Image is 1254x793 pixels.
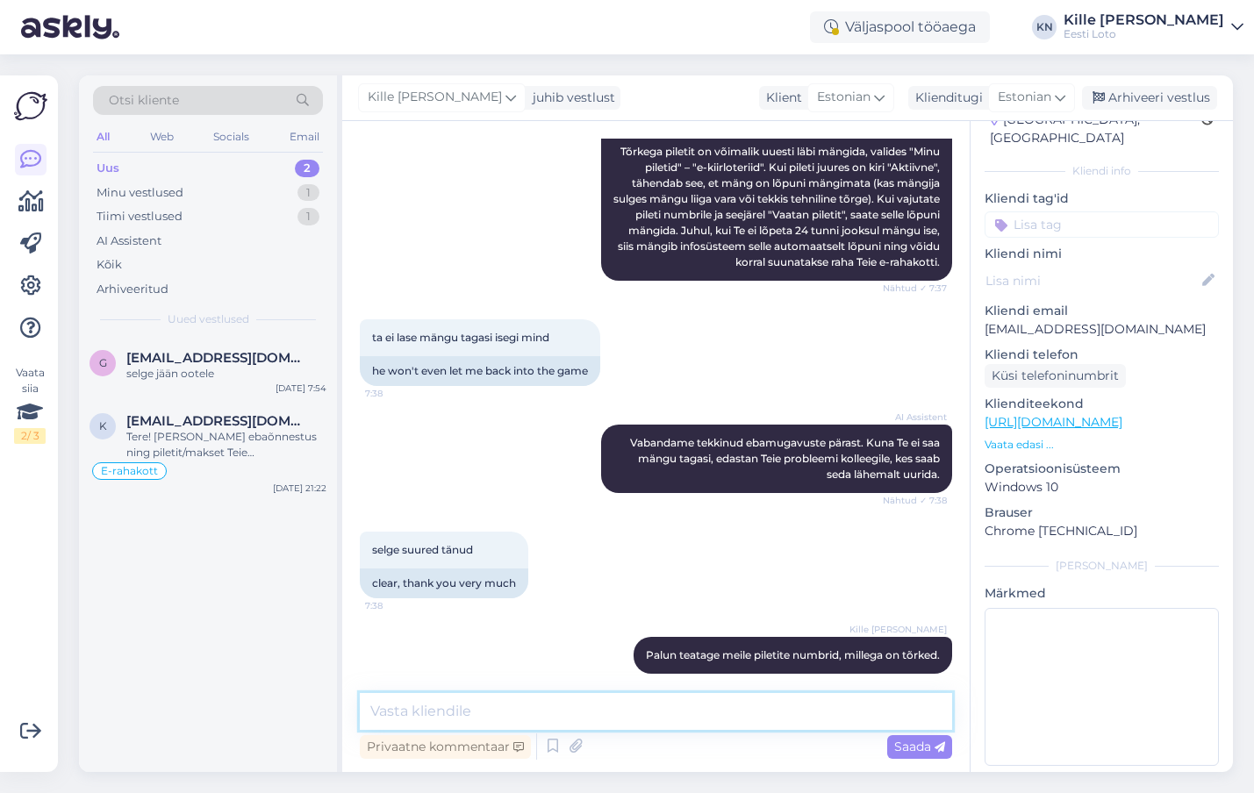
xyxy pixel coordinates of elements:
div: Tiimi vestlused [97,208,183,225]
p: [EMAIL_ADDRESS][DOMAIN_NAME] [985,320,1219,339]
div: [PERSON_NAME] [985,558,1219,574]
input: Lisa tag [985,211,1219,238]
p: Kliendi email [985,302,1219,320]
p: Kliendi telefon [985,346,1219,364]
div: 1 [297,208,319,225]
p: Brauser [985,504,1219,522]
span: k [99,419,107,432]
div: Kille [PERSON_NAME] [1064,13,1224,27]
p: Kliendi tag'id [985,189,1219,208]
div: juhib vestlust [526,89,615,107]
p: Märkmed [985,584,1219,603]
div: Arhiveeri vestlus [1082,86,1217,110]
span: Vabandame tekkinud ebamugavuste pärast. Kuna Te ei saa mängu tagasi, edastan Teie probleemi kolle... [630,436,942,481]
a: Kille [PERSON_NAME]Eesti Loto [1064,13,1243,41]
div: Vaata siia [14,365,46,444]
span: g [99,356,107,369]
p: Kliendi nimi [985,245,1219,263]
span: Estonian [817,88,871,107]
div: 2 / 3 [14,428,46,444]
p: Windows 10 [985,478,1219,497]
div: Email [286,125,323,148]
span: Uued vestlused [168,311,249,327]
span: selge suured tänud [372,543,473,556]
div: Tere! [PERSON_NAME] ebaõnnestus ning piletit/makset Teie mängukontole ei ilmunud, palume edastada... [126,429,326,461]
span: Nähtud ✓ 7:37 [881,282,947,295]
a: [URL][DOMAIN_NAME] [985,414,1122,430]
span: Otsi kliente [109,91,179,110]
span: 9:48 [881,675,947,688]
div: [GEOGRAPHIC_DATA], [GEOGRAPHIC_DATA] [990,111,1201,147]
span: ta ei lase mängu tagasi isegi mind [372,331,549,344]
div: Küsi telefoninumbrit [985,364,1126,388]
span: E-rahakott [101,466,158,476]
span: 7:38 [365,387,431,400]
div: Klient [759,89,802,107]
div: Väljaspool tööaega [810,11,990,43]
span: Estonian [998,88,1051,107]
div: AI Assistent [97,232,161,250]
div: clear, thank you very much [360,568,528,598]
div: Uus [97,160,119,177]
div: 1 [297,184,319,202]
div: Arhiveeritud [97,281,168,298]
span: 7:38 [365,599,431,612]
div: 2 [295,160,319,177]
p: Operatsioonisüsteem [985,460,1219,478]
div: he won't even let me back into the game [360,356,600,386]
span: kivisikk.eha@gmail.com [126,413,309,429]
span: Palun teatage meile piletite numbrid, millega on tõrked. [646,648,940,661]
input: Lisa nimi [985,271,1199,290]
p: Chrome [TECHNICAL_ID] [985,522,1219,540]
div: selge jään ootele [126,366,326,382]
div: [DATE] 21:22 [273,482,326,495]
p: Klienditeekond [985,395,1219,413]
span: Nähtud ✓ 7:38 [881,494,947,507]
span: Kille [PERSON_NAME] [368,88,502,107]
span: Saada [894,739,945,754]
span: AI Assistent [881,411,947,424]
div: [DATE] 7:54 [276,382,326,395]
div: Privaatne kommentaar [360,735,531,759]
div: Eesti Loto [1064,27,1224,41]
span: getter.sade@mail.ee [126,350,309,366]
div: Kliendi info [985,163,1219,179]
div: Web [147,125,177,148]
p: Vaata edasi ... [985,437,1219,453]
div: Kõik [97,256,122,274]
div: Socials [210,125,253,148]
div: All [93,125,113,148]
div: Klienditugi [908,89,983,107]
span: Kille [PERSON_NAME] [849,623,947,636]
div: Minu vestlused [97,184,183,202]
div: KN [1032,15,1057,39]
img: Askly Logo [14,89,47,123]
